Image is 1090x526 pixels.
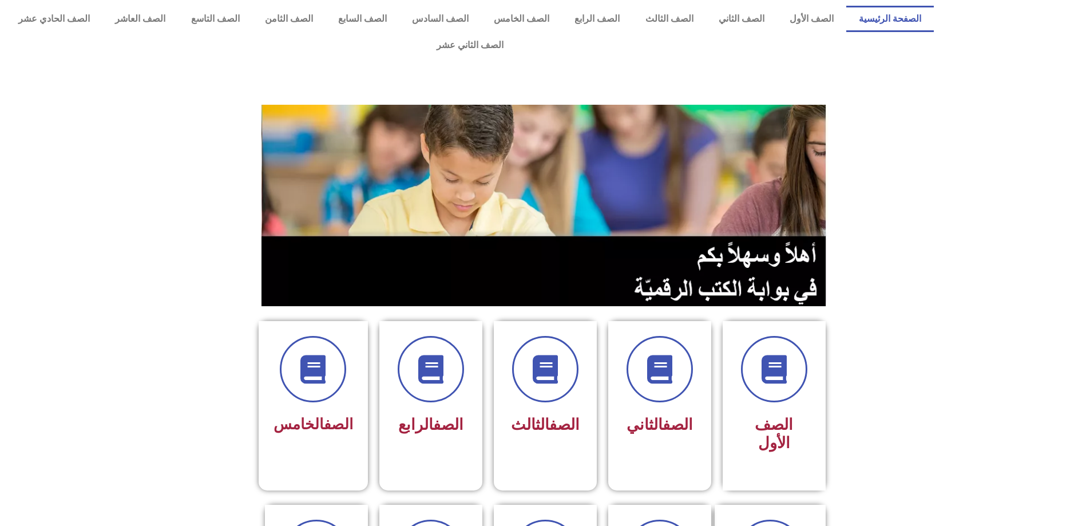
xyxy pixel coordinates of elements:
a: الصف الخامس [481,6,562,32]
a: الصف السابع [326,6,399,32]
a: الصفحة الرئيسية [846,6,934,32]
a: الصف السادس [399,6,481,32]
a: الصف [549,416,580,434]
a: الصف [433,416,463,434]
span: الصف الأول [755,416,793,452]
a: الصف الأول [777,6,846,32]
a: الصف الثاني [706,6,777,32]
a: الصف الثامن [252,6,326,32]
a: الصف العاشر [102,6,178,32]
a: الصف الثاني عشر [6,32,934,58]
a: الصف [324,416,353,433]
a: الصف [663,416,693,434]
a: الصف التاسع [178,6,252,32]
a: الصف الثالث [632,6,705,32]
a: الصف الحادي عشر [6,6,102,32]
span: الخامس [274,416,353,433]
a: الصف الرابع [562,6,632,32]
span: الثاني [627,416,693,434]
span: الرابع [398,416,463,434]
span: الثالث [511,416,580,434]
